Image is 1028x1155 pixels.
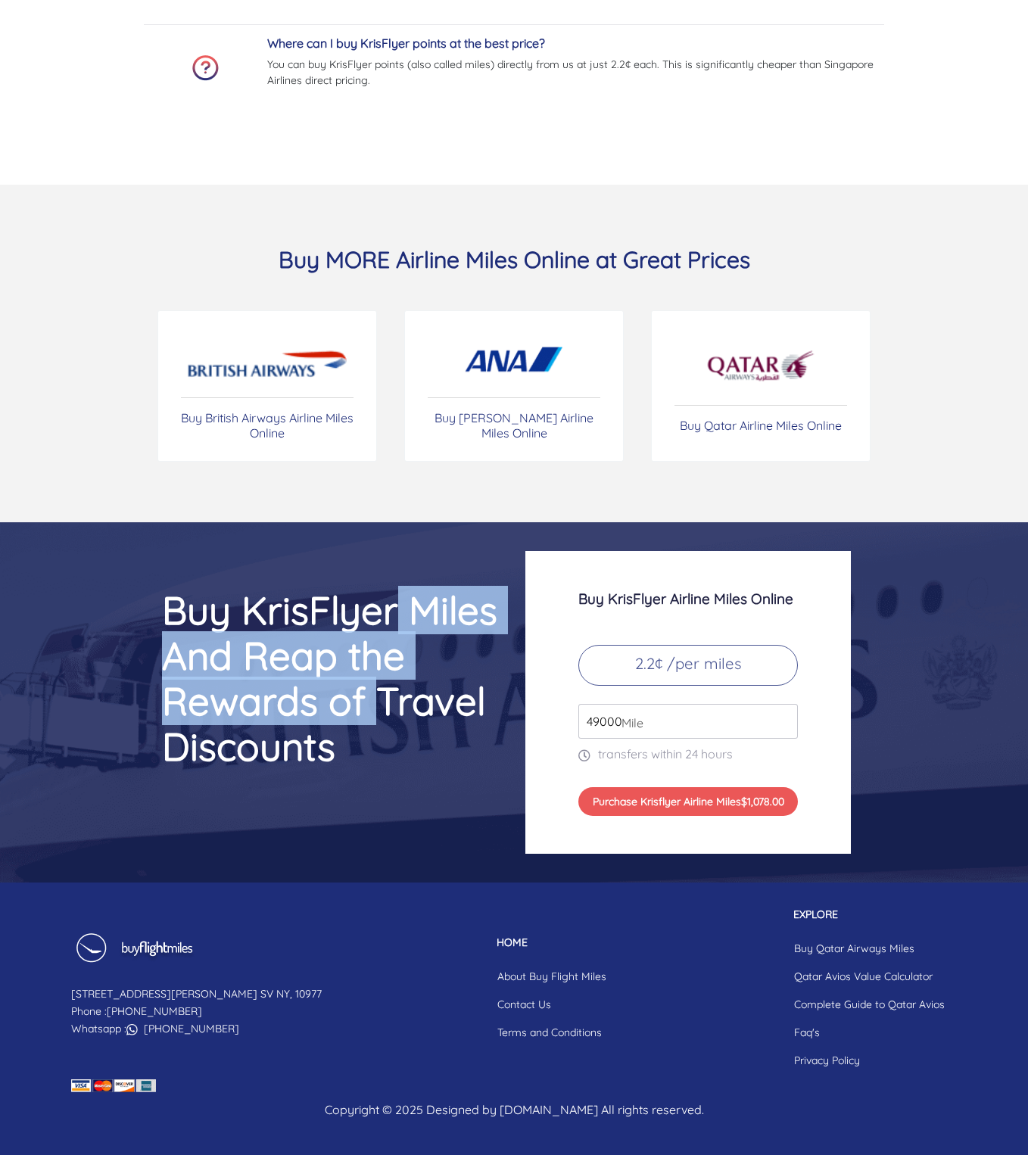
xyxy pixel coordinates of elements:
[181,410,354,441] p: Buy British Airways Airline Miles Online
[782,1047,957,1075] a: Privacy Policy
[107,1004,202,1018] a: [PHONE_NUMBER]
[71,245,957,274] h3: Buy MORE Airline Miles Online at Great Prices
[782,935,957,963] a: Buy Qatar Airways Miles
[782,963,957,991] a: Qatar Avios Value Calculator
[741,795,784,808] span: $1,078.00
[192,55,219,81] img: faq-icon.png
[578,745,798,763] p: transfers within 24 hours
[782,991,957,1019] a: Complete Guide to Qatar Avios
[126,1024,138,1035] img: whatsapp icon
[71,932,196,973] img: Buy Flight Miles Footer Logo
[485,1019,618,1047] a: Terms and Conditions
[578,787,798,816] button: Purchase Krisflyer Airline Miles$1,078.00
[485,935,618,951] p: HOME
[485,963,618,991] a: About Buy Flight Miles
[651,310,871,462] a: Buy Qatar Airline Miles Online
[71,587,503,769] h2: Buy KrisFlyer Miles And Reap the Rewards of Travel Discounts
[782,1019,957,1047] a: Faq's
[578,645,798,686] p: 2.2¢ /per miles
[614,714,643,732] span: Mile
[404,310,624,462] a: Buy [PERSON_NAME] Airline Miles Online
[428,410,600,441] p: Buy [PERSON_NAME] Airline Miles Online
[461,332,567,385] img: Buy ANA miles online
[267,36,884,51] h5: Where can I buy KrisFlyer points at the best price?
[267,57,884,89] p: You can buy KrisFlyer points (also called miles) directly from us at just 2.2¢ each. This is sign...
[71,985,322,1038] p: [STREET_ADDRESS][PERSON_NAME] SV NY, 10977 Phone : Whatsapp :
[578,589,798,609] h3: Buy KrisFlyer Airline Miles Online
[680,418,842,433] p: Buy Qatar Airline Miles Online
[144,1022,239,1035] a: [PHONE_NUMBER]
[188,332,347,385] img: Buy British Airways airline miles online
[157,310,377,462] a: Buy British Airways Airline Miles Online
[706,340,815,393] img: Buy Qatr miles online
[782,907,957,923] p: EXPLORE
[485,991,618,1019] a: Contact Us
[71,1079,156,1092] img: credit card icon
